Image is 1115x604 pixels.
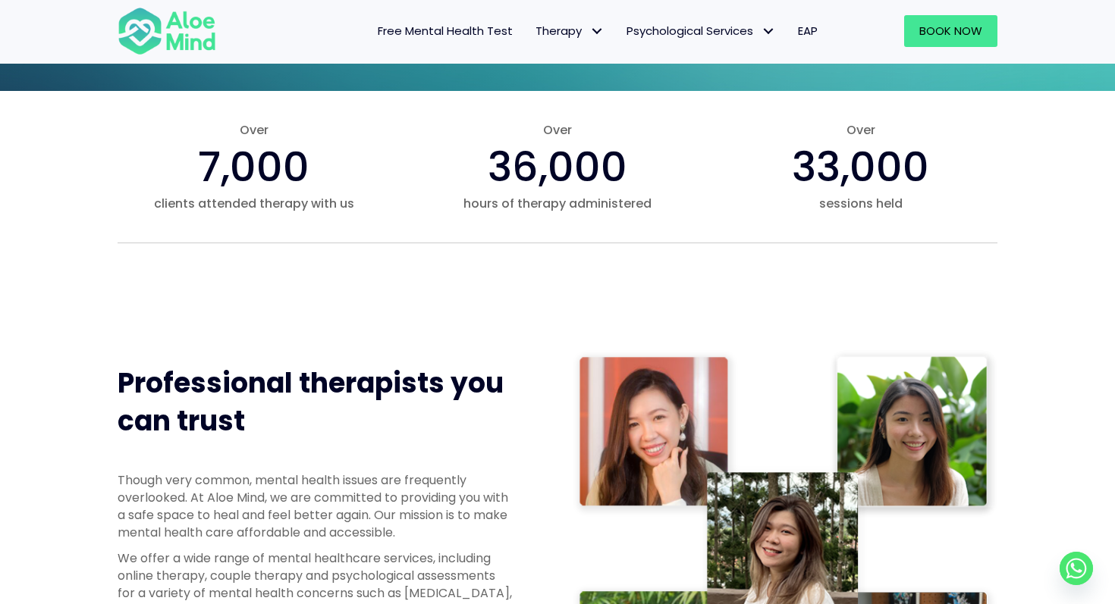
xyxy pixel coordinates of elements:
[118,121,391,139] span: Over
[1060,552,1093,585] a: Whatsapp
[724,121,997,139] span: Over
[421,121,694,139] span: Over
[236,15,829,47] nav: Menu
[198,138,309,196] span: 7,000
[118,364,504,440] span: Professional therapists you can trust
[627,23,775,39] span: Psychological Services
[615,15,787,47] a: Psychological ServicesPsychological Services: submenu
[366,15,524,47] a: Free Mental Health Test
[757,20,779,42] span: Psychological Services: submenu
[524,15,615,47] a: TherapyTherapy: submenu
[787,15,829,47] a: EAP
[118,471,512,542] p: Though very common, mental health issues are frequently overlooked. At Aloe Mind, we are committe...
[919,23,982,39] span: Book Now
[118,195,391,212] span: clients attended therapy with us
[792,138,929,196] span: 33,000
[724,195,997,212] span: sessions held
[378,23,513,39] span: Free Mental Health Test
[421,195,694,212] span: hours of therapy administered
[488,138,627,196] span: 36,000
[798,23,818,39] span: EAP
[586,20,608,42] span: Therapy: submenu
[118,6,216,56] img: Aloe mind Logo
[536,23,604,39] span: Therapy
[904,15,997,47] a: Book Now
